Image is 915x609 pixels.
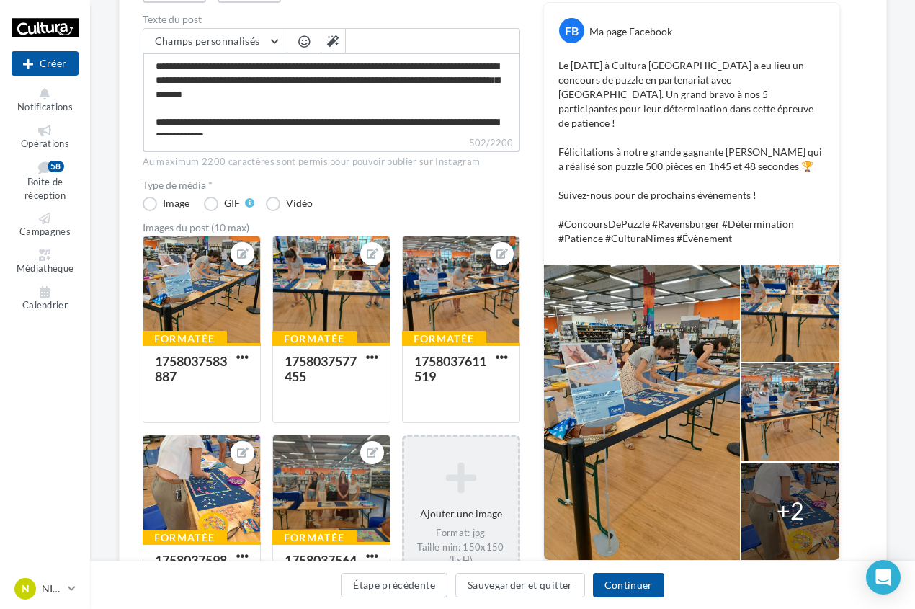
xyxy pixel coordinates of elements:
[286,198,313,208] div: Vidéo
[558,58,825,246] p: Le [DATE] à Cultura [GEOGRAPHIC_DATA] a eu lieu un concours de puzzle en partenariat avec [GEOGRA...
[12,210,79,241] a: Campagnes
[559,18,584,43] div: FB
[414,353,486,384] div: 1758037611519
[155,552,227,583] div: 1758037598016
[48,161,64,172] div: 58
[143,223,520,233] div: Images du post (10 max)
[12,122,79,153] a: Opérations
[12,85,79,116] button: Notifications
[866,560,901,595] div: Open Intercom Messenger
[272,530,357,546] div: Formatée
[589,25,672,39] div: Ma page Facebook
[22,299,68,311] span: Calendrier
[593,573,664,597] button: Continuer
[12,51,79,76] div: Nouvelle campagne
[17,262,74,274] span: Médiathèque
[143,180,520,190] label: Type de média *
[341,573,447,597] button: Étape précédente
[777,494,804,528] div: +2
[455,573,585,597] button: Sauvegarder et quitter
[155,35,260,47] span: Champs personnalisés
[285,552,357,583] div: 1758037564504
[402,331,486,347] div: Formatée
[12,51,79,76] button: Créer
[24,177,66,202] span: Boîte de réception
[143,530,227,546] div: Formatée
[12,158,79,204] a: Boîte de réception58
[163,198,189,208] div: Image
[42,582,62,596] p: NIMES
[12,575,79,603] a: N NIMES
[22,582,30,596] span: N
[272,331,357,347] div: Formatée
[143,156,520,169] div: Au maximum 2200 caractères sont permis pour pouvoir publier sur Instagram
[143,29,287,53] button: Champs personnalisés
[155,353,227,384] div: 1758037583887
[224,198,240,208] div: GIF
[285,353,357,384] div: 1758037577455
[12,283,79,314] a: Calendrier
[143,331,227,347] div: Formatée
[21,138,69,149] span: Opérations
[19,226,71,238] span: Campagnes
[17,101,73,112] span: Notifications
[143,14,520,25] label: Texte du post
[12,246,79,277] a: Médiathèque
[143,135,520,152] label: 502/2200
